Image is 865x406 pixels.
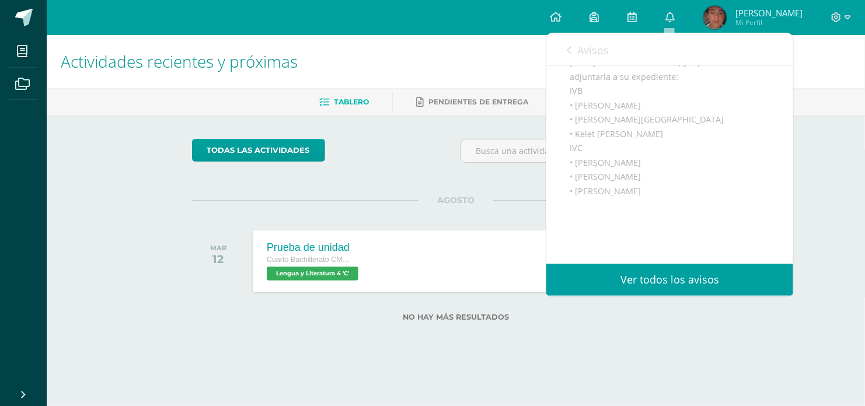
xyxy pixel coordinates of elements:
a: Tablero [319,93,369,111]
span: AGOSTO [418,195,493,205]
span: Lengua y Literatura 4 'C' [267,267,358,281]
a: Ver todos los avisos [546,264,793,296]
span: Pendientes de entrega [428,97,528,106]
label: No hay más resultados [192,313,720,321]
span: Cuarto Bachillerato CMP Bachillerato en CCLL con Orientación en Computación [267,256,354,264]
span: Actividades recientes y próximas [61,50,298,72]
a: todas las Actividades [192,139,325,162]
div: MAR [210,244,226,252]
div: Buenas tardes, Se les solicita a los siguientes jóvenes que lleven [DATE] su circular del retiro,... [570,27,770,313]
img: 8c0fbed0a1705d3437677aed27382fb5.png [703,6,727,29]
span: Avisos [577,43,609,57]
span: Tablero [334,97,369,106]
span: Mi Perfil [735,17,803,27]
input: Busca una actividad próxima aquí... [461,139,720,162]
a: Pendientes de entrega [416,93,528,111]
div: Prueba de unidad [267,242,361,254]
span: [PERSON_NAME] [735,7,803,19]
div: 12 [210,252,226,266]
